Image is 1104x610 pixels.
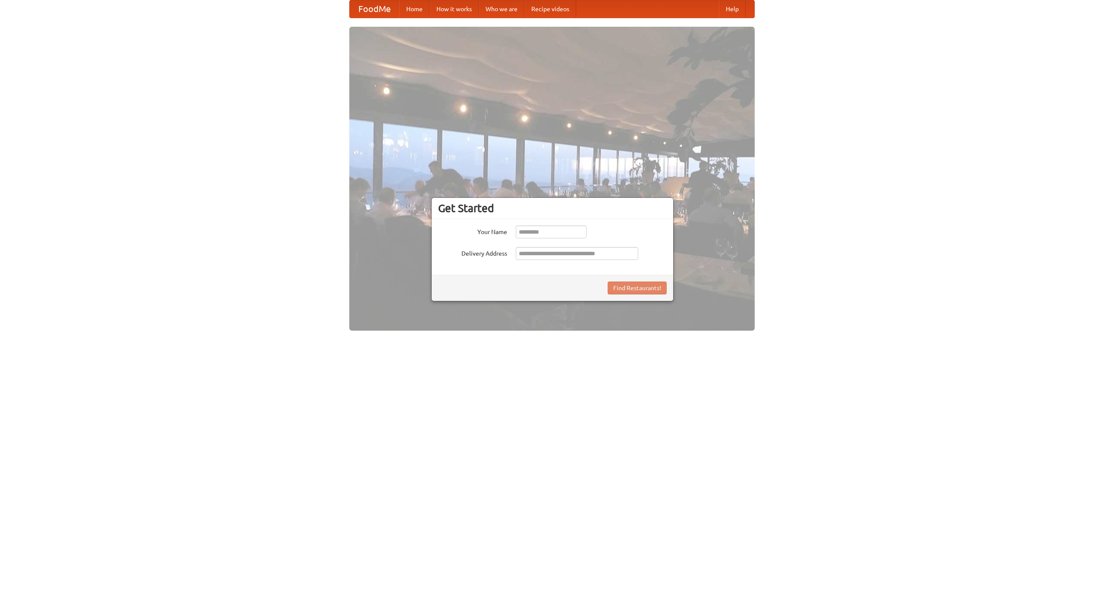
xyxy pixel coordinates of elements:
a: Who we are [479,0,524,18]
a: Help [719,0,746,18]
a: Recipe videos [524,0,576,18]
a: How it works [430,0,479,18]
label: Delivery Address [438,247,507,258]
button: Find Restaurants! [608,282,667,294]
a: Home [399,0,430,18]
label: Your Name [438,225,507,236]
a: FoodMe [350,0,399,18]
h3: Get Started [438,202,667,215]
